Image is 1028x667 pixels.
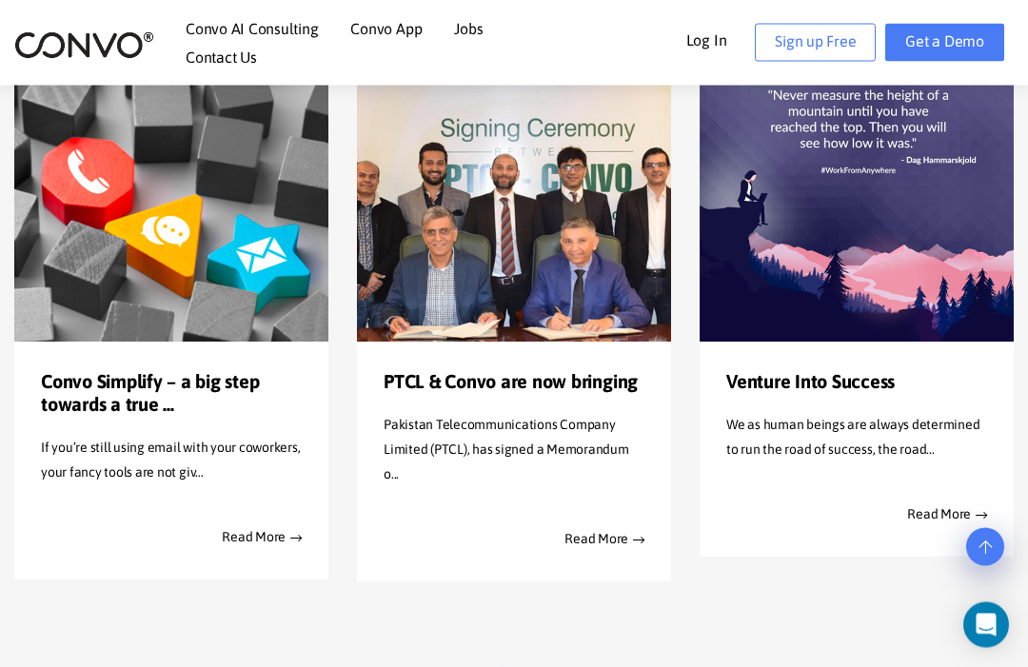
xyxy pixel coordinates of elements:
[726,413,987,462] p: We as human beings are always determined to run the road of success, the road...
[14,57,328,371] img: image_not_found
[186,21,318,36] a: Convo AI Consulting
[41,371,302,417] a: Convo Simplify – a big step towards a true ...
[222,525,302,550] a: Read More
[357,57,671,371] img: image_not_found
[384,371,638,394] a: PTCL & Convo are now bringing
[907,502,987,527] a: Read More
[384,413,644,487] p: Pakistan Telecommunications Company Limited (PTCL), has signed a Memorandum o...
[350,21,422,36] a: Convo App
[726,371,895,394] a: Venture Into Success
[963,602,1009,648] div: Open Intercom Messenger
[454,21,483,36] a: Jobs
[885,24,1004,62] a: Get a Demo
[686,24,756,54] a: Log In
[700,57,1014,371] img: image_not_found
[14,30,154,60] img: logo_2.png
[41,436,302,485] p: If you’re still using email with your coworkers, your fancy tools are not giv...
[186,49,257,65] a: Contact Us
[564,527,644,552] a: Read More
[755,24,876,62] a: Sign up Free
